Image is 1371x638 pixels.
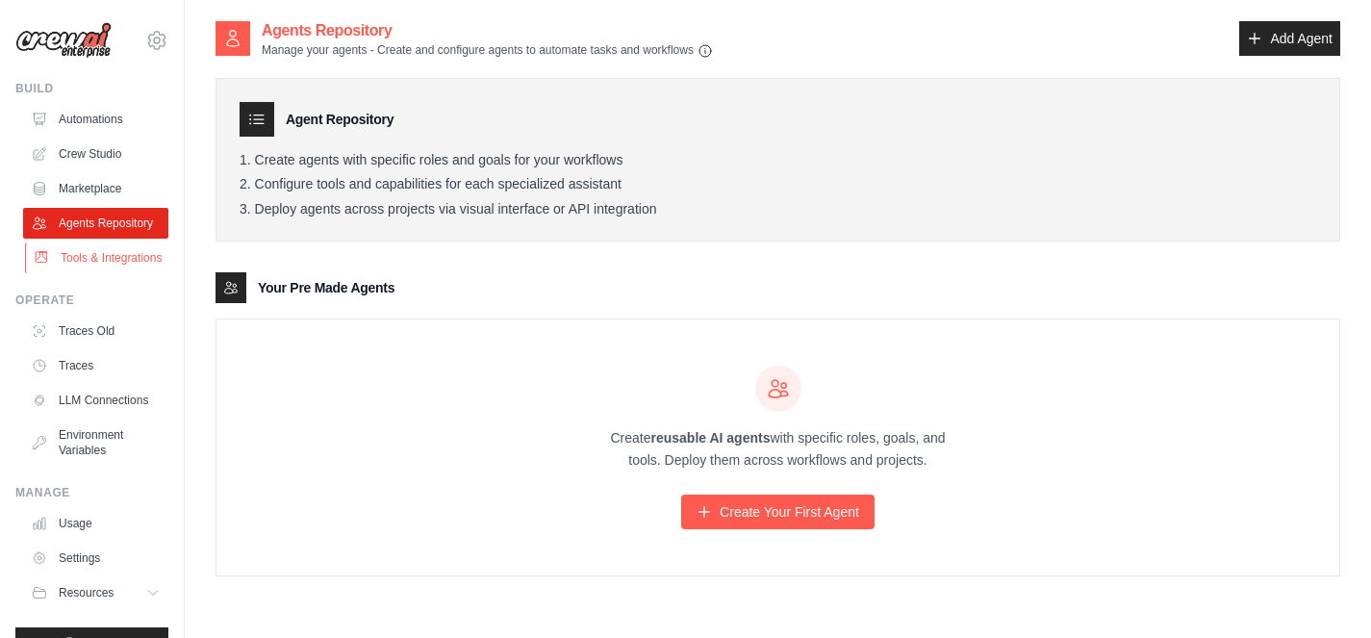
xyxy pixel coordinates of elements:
[23,508,168,539] a: Usage
[262,42,713,59] p: Manage your agents - Create and configure agents to automate tasks and workflows
[258,278,394,297] h3: Your Pre Made Agents
[59,585,114,600] span: Resources
[286,110,394,129] h3: Agent Repository
[23,208,168,239] a: Agents Repository
[594,427,963,472] p: Create with specific roles, goals, and tools. Deploy them across workflows and projects.
[23,420,168,466] a: Environment Variables
[240,201,1316,218] li: Deploy agents across projects via visual interface or API integration
[23,139,168,169] a: Crew Studio
[650,430,770,446] strong: reusable AI agents
[240,152,1316,169] li: Create agents with specific roles and goals for your workflows
[23,577,168,608] button: Resources
[15,22,112,59] img: Logo
[23,173,168,204] a: Marketplace
[681,495,875,529] a: Create Your First Agent
[23,543,168,574] a: Settings
[262,19,713,42] h2: Agents Repository
[240,176,1316,193] li: Configure tools and capabilities for each specialized assistant
[15,485,168,500] div: Manage
[23,350,168,381] a: Traces
[23,385,168,416] a: LLM Connections
[15,81,168,96] div: Build
[23,316,168,346] a: Traces Old
[23,104,168,135] a: Automations
[25,242,170,273] a: Tools & Integrations
[15,293,168,308] div: Operate
[1239,21,1340,56] a: Add Agent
